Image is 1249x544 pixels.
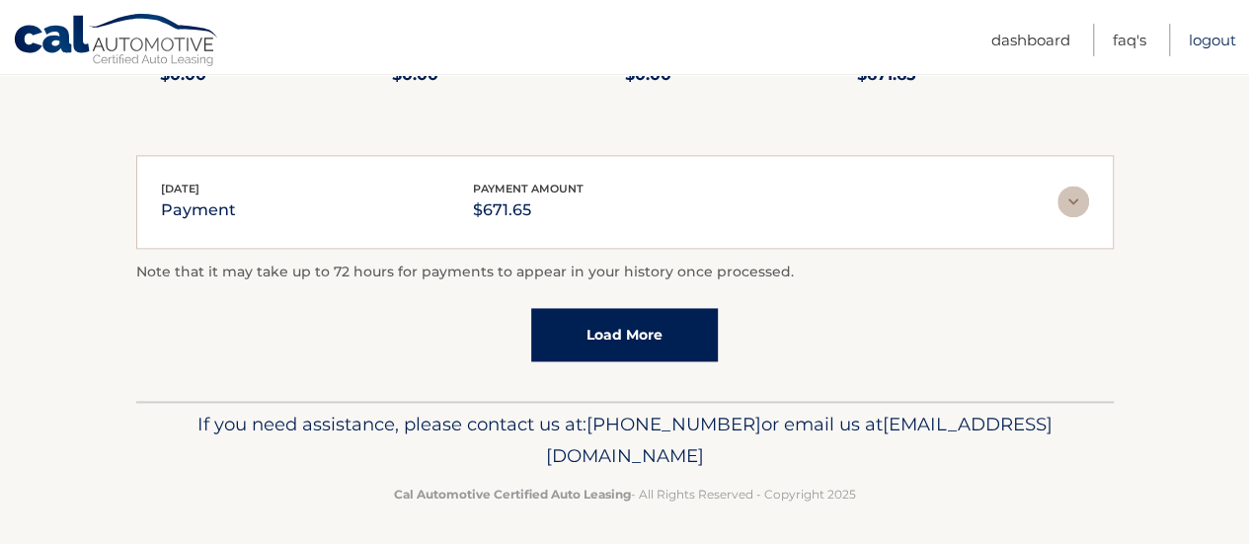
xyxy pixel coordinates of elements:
[531,308,718,361] a: Load More
[473,182,584,195] span: payment amount
[625,61,858,89] p: $0.00
[857,61,1090,89] p: $671.65
[149,484,1101,505] p: - All Rights Reserved - Copyright 2025
[991,24,1070,56] a: Dashboard
[161,196,236,224] p: payment
[1057,186,1089,217] img: accordion-rest.svg
[136,261,1114,284] p: Note that it may take up to 72 hours for payments to appear in your history once processed.
[394,487,631,502] strong: Cal Automotive Certified Auto Leasing
[586,413,761,435] span: [PHONE_NUMBER]
[1113,24,1146,56] a: FAQ's
[160,61,393,89] p: $0.00
[546,413,1053,467] span: [EMAIL_ADDRESS][DOMAIN_NAME]
[473,196,584,224] p: $671.65
[149,409,1101,472] p: If you need assistance, please contact us at: or email us at
[161,182,199,195] span: [DATE]
[13,13,220,70] a: Cal Automotive
[392,61,625,89] p: $0.00
[1189,24,1236,56] a: Logout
